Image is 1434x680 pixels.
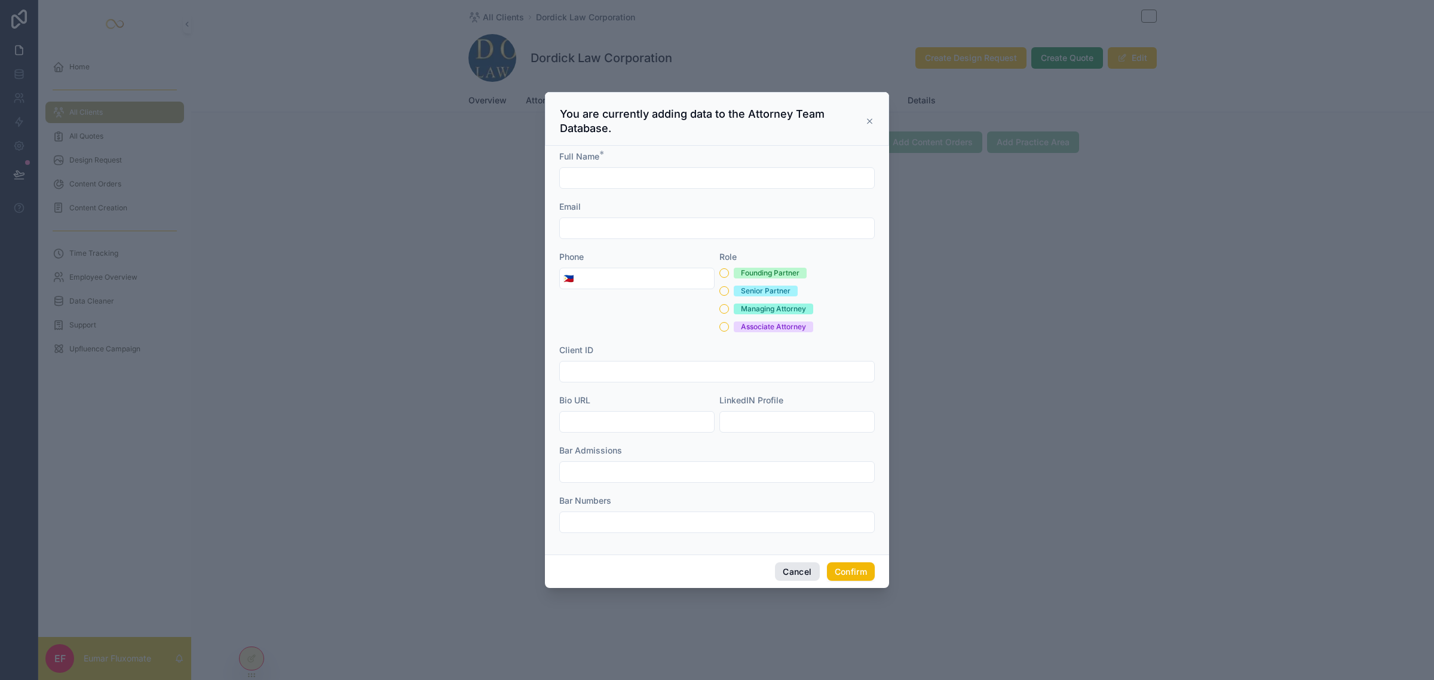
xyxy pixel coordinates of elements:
[559,345,593,355] span: Client ID
[560,268,577,289] button: Select Button
[559,252,584,262] span: Phone
[741,286,790,296] div: Senior Partner
[559,201,581,212] span: Email
[741,268,799,278] div: Founding Partner
[559,445,622,455] span: Bar Admissions
[559,395,590,405] span: Bio URL
[563,272,574,284] span: 🇵🇭
[719,395,783,405] span: LinkedIN Profile
[559,151,599,161] span: Full Name
[741,304,806,314] div: Managing Attorney
[775,562,819,581] button: Cancel
[560,107,865,136] h3: You are currently adding data to the Attorney Team Database.
[827,562,875,581] button: Confirm
[559,495,611,506] span: Bar Numbers
[719,252,737,262] span: Role
[741,321,806,332] div: Associate Attorney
